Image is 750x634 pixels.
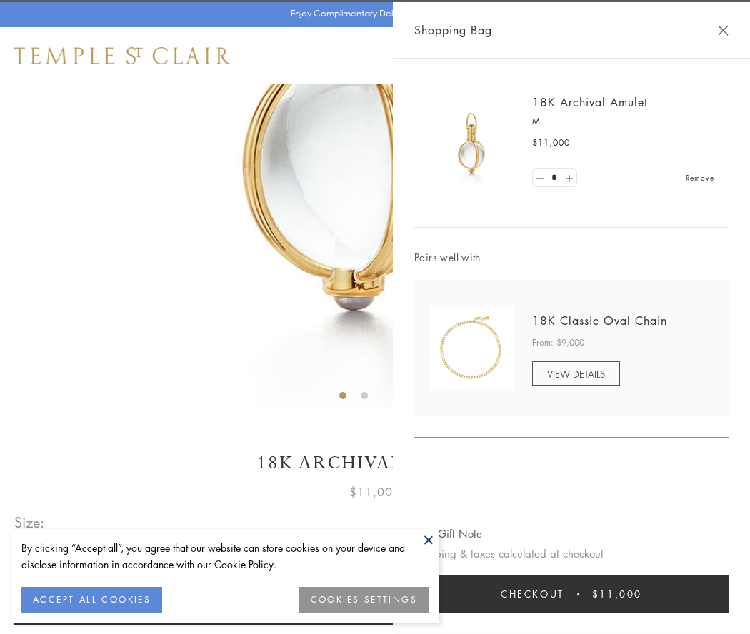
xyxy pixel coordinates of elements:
[429,100,514,186] img: 18K Archival Amulet
[532,313,667,328] a: 18K Classic Oval Chain
[686,170,714,186] a: Remove
[532,94,648,110] a: 18K Archival Amulet
[561,169,576,187] a: Set quantity to 2
[14,47,230,64] img: Temple St. Clair
[718,25,729,36] button: Close Shopping Bag
[414,525,482,543] button: Add Gift Note
[429,305,514,391] img: N88865-OV18
[14,451,736,475] h1: 18K Archival Amulet
[533,169,547,187] a: Set quantity to 0
[299,587,429,613] button: COOKIES SETTINGS
[291,6,453,21] p: Enjoy Complimentary Delivery & Returns
[532,336,584,350] span: From: $9,000
[14,510,46,534] span: Size:
[414,249,729,266] span: Pairs well with
[501,586,564,602] span: Checkout
[532,114,714,129] p: M
[532,361,620,386] a: VIEW DETAILS
[21,587,162,613] button: ACCEPT ALL COOKIES
[547,367,605,381] span: VIEW DETAILS
[592,586,642,602] span: $11,000
[349,483,401,501] span: $11,000
[414,21,492,39] span: Shopping Bag
[414,545,729,563] p: Shipping & taxes calculated at checkout
[414,575,729,613] button: Checkout $11,000
[532,136,570,150] span: $11,000
[21,540,429,573] div: By clicking “Accept all”, you agree that our website can store cookies on your device and disclos...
